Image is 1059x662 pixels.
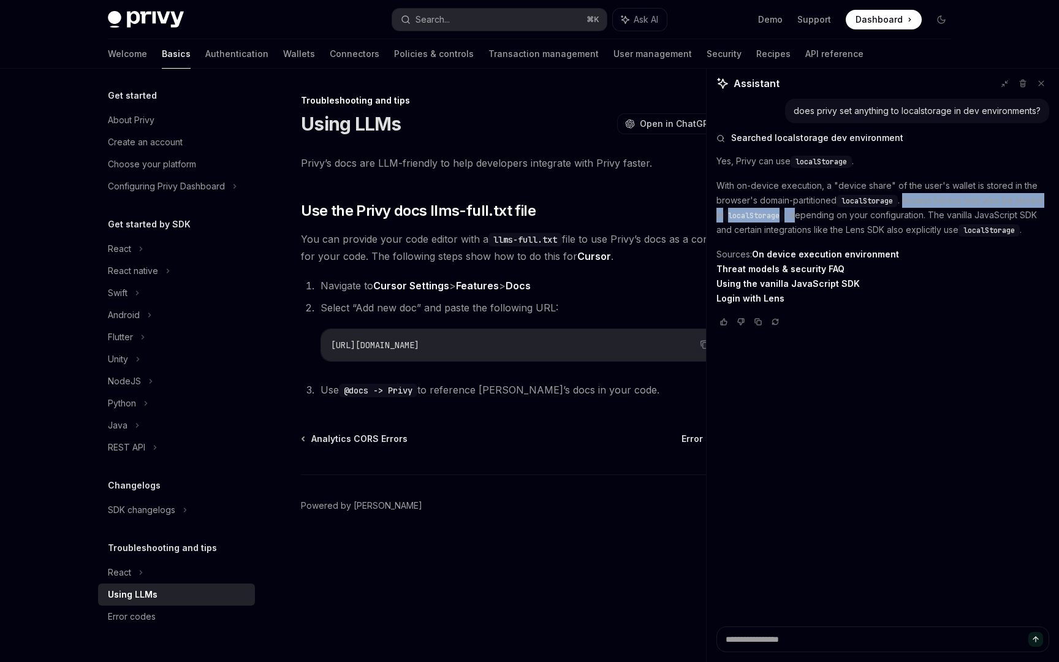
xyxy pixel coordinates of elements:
[321,302,558,314] span: Select “Add new doc” and paste the following URL:
[301,201,536,221] span: Use the Privy docs llms-full.txt file
[394,39,474,69] a: Policies & controls
[108,264,158,278] div: React native
[108,352,128,367] div: Unity
[716,132,1049,144] button: Searched localstorage dev environment
[302,433,408,445] a: Analytics CORS Errors
[488,233,562,246] code: llms-full.txt
[577,250,611,263] a: Cursor
[456,280,499,292] strong: Features
[794,105,1041,117] div: does privy set anything to localstorage in dev environments?
[108,565,131,580] div: React
[311,433,408,445] span: Analytics CORS Errors
[301,230,743,265] span: You can provide your code editor with a file to use Privy’s docs as a context for your code. The ...
[108,135,183,150] div: Create an account
[586,15,599,25] span: ⌘ K
[162,39,191,69] a: Basics
[108,418,127,433] div: Java
[108,609,156,624] div: Error codes
[1028,632,1043,647] button: Send message
[681,433,742,445] a: Error codes
[108,374,141,389] div: NodeJS
[613,9,667,31] button: Ask AI
[805,39,864,69] a: API reference
[321,280,531,292] span: Navigate to > >
[716,154,1049,169] p: Yes, Privy can use .
[488,39,599,69] a: Transaction management
[283,39,315,69] a: Wallets
[108,308,140,322] div: Android
[321,384,659,396] span: Use to reference [PERSON_NAME]’s docs in your code.
[731,132,903,144] span: Searched localstorage dev environment
[330,39,379,69] a: Connectors
[613,39,692,69] a: User management
[716,178,1049,237] p: With on-device execution, a "device share" of the user's wallet is stored in the browser's domain...
[758,13,783,26] a: Demo
[98,131,255,153] a: Create an account
[416,12,450,27] div: Search...
[681,433,732,445] span: Error codes
[301,154,743,172] span: Privy’s docs are LLM-friendly to help developers integrate with Privy faster.
[640,118,715,130] span: Open in ChatGPT
[734,76,780,91] span: Assistant
[392,9,607,31] button: Search...⌘K
[841,196,893,206] span: localStorage
[634,13,658,26] span: Ask AI
[108,179,225,194] div: Configuring Privy Dashboard
[108,330,133,344] div: Flutter
[331,340,419,351] span: [URL][DOMAIN_NAME]
[716,278,860,289] a: Using the vanilla JavaScript SDK
[752,249,899,260] a: On device execution environment
[108,242,131,256] div: React
[506,280,531,292] strong: Docs
[716,264,845,275] a: Threat models & security FAQ
[108,503,175,517] div: SDK changelogs
[728,211,780,221] span: localStorage
[205,39,268,69] a: Authentication
[301,94,743,107] div: Troubleshooting and tips
[108,157,196,172] div: Choose your platform
[963,226,1015,235] span: localStorage
[617,113,722,134] button: Open in ChatGPT
[108,587,158,602] div: Using LLMs
[108,113,154,127] div: About Privy
[716,247,1049,306] p: Sources:
[795,157,847,167] span: localStorage
[756,39,791,69] a: Recipes
[108,396,136,411] div: Python
[98,584,255,606] a: Using LLMs
[301,113,401,135] h1: Using LLMs
[108,39,147,69] a: Welcome
[98,606,255,628] a: Error codes
[108,217,191,232] h5: Get started by SDK
[108,478,161,493] h5: Changelogs
[707,39,742,69] a: Security
[108,88,157,103] h5: Get started
[108,11,184,28] img: dark logo
[108,286,127,300] div: Swift
[98,109,255,131] a: About Privy
[932,10,951,29] button: Toggle dark mode
[339,384,417,397] code: @docs -> Privy
[108,541,217,555] h5: Troubleshooting and tips
[716,293,784,304] a: Login with Lens
[108,440,145,455] div: REST API
[856,13,903,26] span: Dashboard
[301,500,422,512] a: Powered by [PERSON_NAME]
[797,13,831,26] a: Support
[98,153,255,175] a: Choose your platform
[697,337,713,352] button: Copy the contents from the code block
[373,280,449,292] strong: Cursor Settings
[846,10,922,29] a: Dashboard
